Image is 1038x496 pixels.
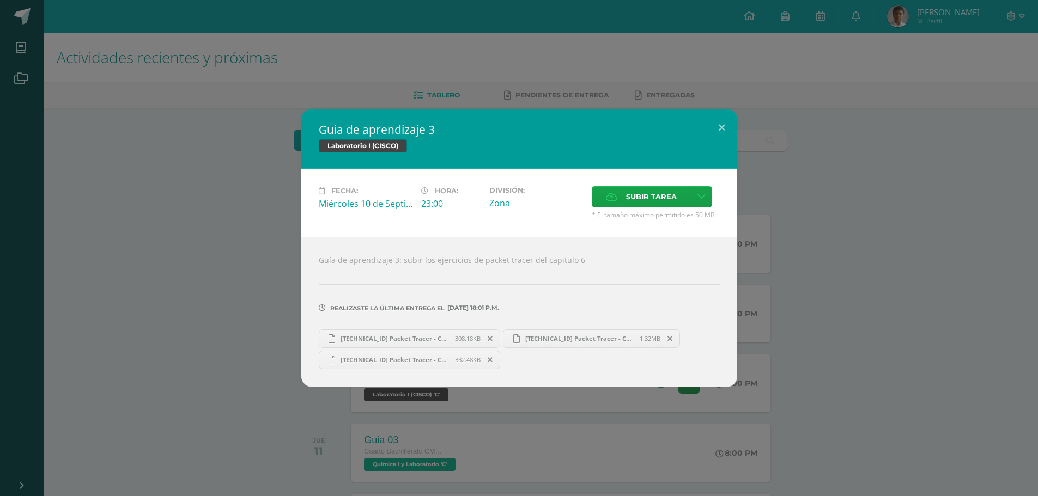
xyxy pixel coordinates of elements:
[319,139,407,152] span: Laboratorio I (CISCO)
[481,354,500,366] span: Remover entrega
[455,356,481,364] span: 332.48KB
[640,334,660,342] span: 1.32MB
[335,334,455,342] span: [TECHNICAL_ID] Packet Tracer - Configure Firewall Settings (1) AAAC 03 IVC.pka
[455,334,481,342] span: 308.18KB
[592,210,720,219] span: * El tamaño máximo permitido es 50 MB
[319,351,501,369] a: [TECHNICAL_ID] Packet Tracer - Connect to a Wireless Network.pka 332.48KB
[626,187,677,207] span: Subir tarea
[503,329,680,348] a: [TECHNICAL_ID] Packet Tracer - Control IoT Devices (1) AAAC 03 IVC.pka 1.32MB
[661,333,679,345] span: Remover entrega
[489,186,583,194] label: División:
[319,329,501,348] a: [TECHNICAL_ID] Packet Tracer - Configure Firewall Settings (1) AAAC 03 IVC.pka 308.18KB
[421,198,481,210] div: 23:00
[520,334,640,342] span: [TECHNICAL_ID] Packet Tracer - Control IoT Devices (1) AAAC 03 IVC.pka
[489,197,583,209] div: Zona
[330,304,445,312] span: Realizaste la última entrega el
[435,187,458,195] span: Hora:
[301,237,737,387] div: Guía de aprendizaje 3: subir los ejercicios de packet tracer del capitulo 6
[481,333,500,345] span: Remover entrega
[335,356,455,364] span: [TECHNICAL_ID] Packet Tracer - Connect to a Wireless Network.pka
[319,122,720,137] h2: Guia de aprendizaje 3
[319,198,412,210] div: Miércoles 10 de Septiembre
[706,109,737,146] button: Close (Esc)
[331,187,358,195] span: Fecha:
